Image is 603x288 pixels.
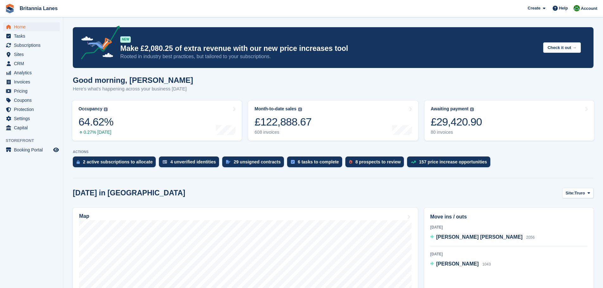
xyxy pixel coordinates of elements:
a: menu [3,105,60,114]
span: 1043 [482,262,491,267]
span: CRM [14,59,52,68]
h1: Good morning, [PERSON_NAME] [73,76,193,84]
div: Awaiting payment [431,106,469,112]
a: Occupancy 64.62% 0.27% [DATE] [72,101,242,141]
div: [DATE] [430,251,587,257]
span: Create [528,5,540,11]
button: Check it out → [543,42,581,53]
a: menu [3,123,60,132]
img: verify_identity-adf6edd0f0f0b5bbfe63781bf79b02c33cf7c696d77639b501bdc392416b5a36.svg [163,160,167,164]
span: Booking Portal [14,145,52,154]
img: Matt Lane [574,5,580,11]
div: 157 price increase opportunities [419,159,487,164]
span: Protection [14,105,52,114]
span: Invoices [14,77,52,86]
a: Month-to-date sales £122,888.67 608 invoices [248,101,418,141]
span: Coupons [14,96,52,105]
img: icon-info-grey-7440780725fd019a000dd9b08b2336e03edf1995a4989e88bcd33f0948082b44.svg [298,107,302,111]
h2: Move ins / outs [430,213,587,221]
a: menu [3,68,60,77]
p: Make £2,080.25 of extra revenue with our new price increases tool [120,44,538,53]
div: 2 active subscriptions to allocate [83,159,153,164]
span: Tasks [14,32,52,40]
div: 29 unsigned contracts [234,159,281,164]
a: 29 unsigned contracts [222,156,287,170]
a: Britannia Lanes [17,3,60,14]
div: 8 prospects to review [355,159,401,164]
span: Site: [566,190,575,196]
div: Month-to-date sales [254,106,296,112]
img: task-75834270c22a3079a89374b754ae025e5fb1db73e45f91037f5363f120a921f8.svg [291,160,295,164]
p: Here's what's happening across your business [DATE] [73,85,193,93]
div: £29,420.90 [431,115,482,128]
img: active_subscription_to_allocate_icon-d502201f5373d7db506a760aba3b589e785aa758c864c3986d89f69b8ff3... [77,160,80,164]
span: Home [14,22,52,31]
a: 8 prospects to review [345,156,407,170]
span: Account [581,5,597,12]
span: Settings [14,114,52,123]
img: stora-icon-8386f47178a22dfd0bd8f6a31ec36ba5ce8667c1dd55bd0f319d3a0aa187defe.svg [5,4,15,13]
div: £122,888.67 [254,115,311,128]
img: icon-info-grey-7440780725fd019a000dd9b08b2336e03edf1995a4989e88bcd33f0948082b44.svg [104,107,108,111]
h2: Map [79,213,89,219]
span: [PERSON_NAME] [436,261,479,267]
div: [DATE] [430,224,587,230]
a: menu [3,145,60,154]
a: 6 tasks to complete [287,156,345,170]
a: menu [3,96,60,105]
span: Sites [14,50,52,59]
div: 0.27% [DATE] [79,130,113,135]
span: Storefront [6,138,63,144]
a: menu [3,114,60,123]
span: 2056 [526,235,535,240]
a: Awaiting payment £29,420.90 80 invoices [424,101,594,141]
a: menu [3,77,60,86]
span: Subscriptions [14,41,52,50]
img: price-adjustments-announcement-icon-8257ccfd72463d97f412b2fc003d46551f7dbcb40ab6d574587a9cd5c0d94... [76,26,120,62]
a: menu [3,41,60,50]
img: price_increase_opportunities-93ffe204e8149a01c8c9dc8f82e8f89637d9d84a8eef4429ea346261dce0b2c0.svg [411,161,416,163]
span: Analytics [14,68,52,77]
div: NEW [120,36,131,43]
span: Truro [575,190,585,196]
a: 2 active subscriptions to allocate [73,156,159,170]
span: [PERSON_NAME] [PERSON_NAME] [436,234,523,240]
img: prospect-51fa495bee0391a8d652442698ab0144808aea92771e9ea1ae160a38d050c398.svg [349,160,352,164]
div: 80 invoices [431,130,482,135]
div: 4 unverified identities [170,159,216,164]
a: menu [3,87,60,95]
div: 6 tasks to complete [298,159,339,164]
span: Capital [14,123,52,132]
div: 608 invoices [254,130,311,135]
a: 4 unverified identities [159,156,222,170]
span: Help [559,5,568,11]
a: 157 price increase opportunities [407,156,493,170]
h2: [DATE] in [GEOGRAPHIC_DATA] [73,189,185,197]
a: menu [3,59,60,68]
a: Preview store [52,146,60,154]
a: menu [3,50,60,59]
a: [PERSON_NAME] [PERSON_NAME] 2056 [430,233,535,242]
p: ACTIONS [73,150,594,154]
button: Site: Truro [562,188,594,198]
img: contract_signature_icon-13c848040528278c33f63329250d36e43548de30e8caae1d1a13099fd9432cc5.svg [226,160,230,164]
div: 64.62% [79,115,113,128]
img: icon-info-grey-7440780725fd019a000dd9b08b2336e03edf1995a4989e88bcd33f0948082b44.svg [470,107,474,111]
a: [PERSON_NAME] 1043 [430,260,491,268]
p: Rooted in industry best practices, but tailored to your subscriptions. [120,53,538,60]
a: menu [3,32,60,40]
span: Pricing [14,87,52,95]
a: menu [3,22,60,31]
div: Occupancy [79,106,102,112]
